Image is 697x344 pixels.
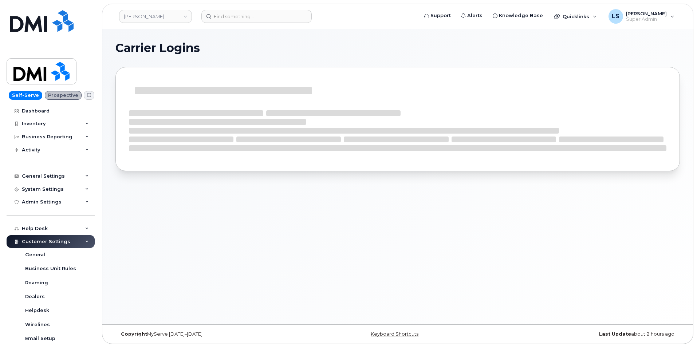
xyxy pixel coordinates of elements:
[492,331,680,337] div: about 2 hours ago
[599,331,631,337] strong: Last Update
[115,331,304,337] div: MyServe [DATE]–[DATE]
[371,331,418,337] a: Keyboard Shortcuts
[121,331,147,337] strong: Copyright
[115,43,200,54] span: Carrier Logins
